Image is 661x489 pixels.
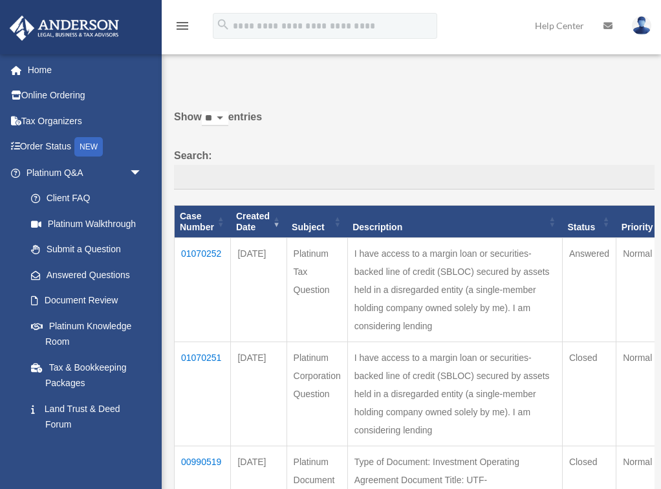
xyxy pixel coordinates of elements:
a: Home [9,57,162,83]
td: 01070251 [175,342,231,446]
select: Showentries [202,111,228,126]
td: Answered [562,238,616,342]
i: menu [175,18,190,34]
a: Portal Feedback [18,437,155,463]
td: [DATE] [231,342,287,446]
a: Platinum Q&Aarrow_drop_down [9,160,155,186]
a: Submit a Question [18,237,155,263]
td: I have access to a margin loan or securities-backed line of credit (SBLOC) secured by assets held... [347,342,562,446]
a: Platinum Knowledge Room [18,313,155,354]
img: User Pic [632,16,651,35]
a: menu [175,23,190,34]
a: Tax & Bookkeeping Packages [18,354,155,396]
th: Created Date: activate to sort column ascending [231,205,287,238]
a: Document Review [18,288,155,314]
input: Search: [174,165,655,190]
div: NEW [74,137,103,157]
a: Platinum Walkthrough [18,211,155,237]
td: I have access to a margin loan or securities-backed line of credit (SBLOC) secured by assets held... [347,238,562,342]
img: Anderson Advisors Platinum Portal [6,16,123,41]
td: [DATE] [231,238,287,342]
td: 01070252 [175,238,231,342]
th: Case Number: activate to sort column ascending [175,205,231,238]
span: arrow_drop_down [129,160,155,186]
label: Show entries [174,108,655,139]
a: Online Ordering [9,83,162,109]
a: Answered Questions [18,262,149,288]
td: Platinum Corporation Question [287,342,347,446]
i: search [216,17,230,32]
td: Closed [562,342,616,446]
a: Order StatusNEW [9,134,162,160]
a: Land Trust & Deed Forum [18,396,155,437]
td: Platinum Tax Question [287,238,347,342]
th: Status: activate to sort column ascending [562,205,616,238]
th: Description: activate to sort column ascending [347,205,562,238]
th: Subject: activate to sort column ascending [287,205,347,238]
a: Client FAQ [18,186,155,212]
label: Search: [174,147,655,190]
a: Tax Organizers [9,108,162,134]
